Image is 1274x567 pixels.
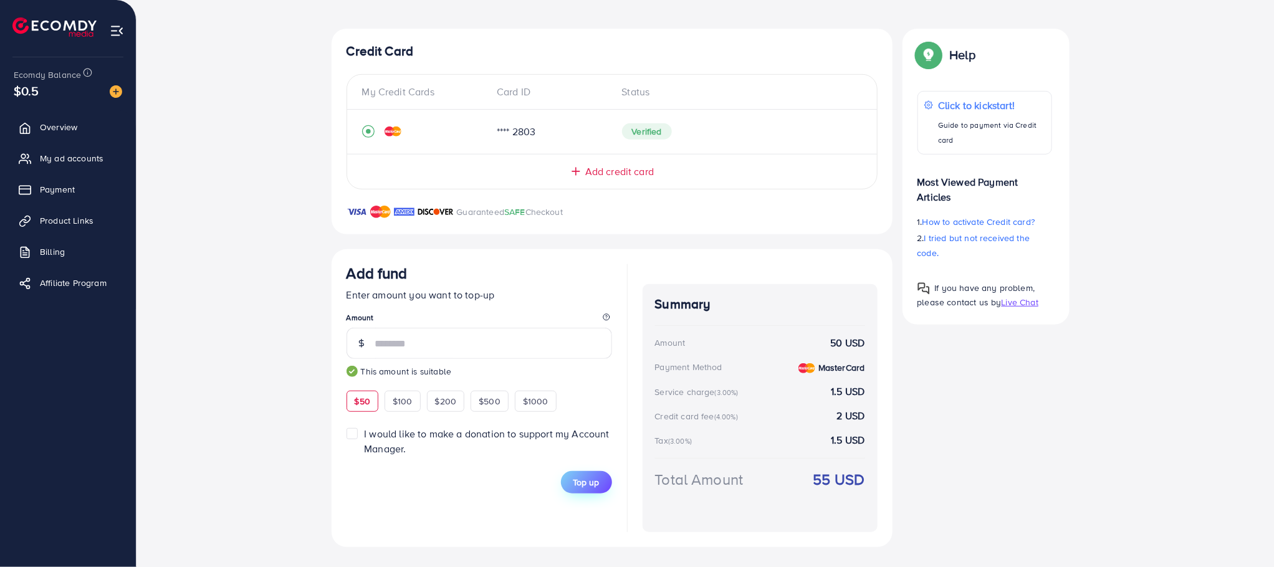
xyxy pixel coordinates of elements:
img: brand [394,204,414,219]
small: (3.00%) [715,388,739,398]
span: $50 [355,395,370,407]
span: Affiliate Program [40,277,107,289]
a: Affiliate Program [9,270,127,295]
p: 2. [917,231,1052,260]
div: Status [612,85,862,99]
p: Help [950,47,976,62]
div: Card ID [487,85,612,99]
strong: 2 USD [837,409,865,423]
a: Payment [9,177,127,202]
strong: MasterCard [818,361,865,374]
span: I would like to make a donation to support my Account Manager. [364,427,609,455]
span: Verified [622,123,672,140]
a: Product Links [9,208,127,233]
img: brand [370,204,391,219]
span: Billing [40,245,65,258]
strong: 50 USD [831,336,865,350]
span: $0.5 [14,82,39,100]
span: SAFE [504,206,525,218]
div: My Credit Cards [362,85,487,99]
div: Total Amount [655,469,744,490]
img: credit [385,126,401,136]
h4: Credit Card [347,44,878,59]
div: Tax [655,434,696,447]
span: How to activate Credit card? [922,216,1035,228]
svg: record circle [362,125,375,138]
span: Product Links [40,214,93,227]
span: Ecomdy Balance [14,69,81,81]
small: (3.00%) [668,436,692,446]
span: $200 [435,395,457,407]
p: Enter amount you want to top-up [347,287,612,302]
span: $100 [393,395,413,407]
h3: Add fund [347,264,408,282]
span: My ad accounts [40,152,103,164]
span: Top up [573,476,600,488]
span: Live Chat [1002,296,1038,308]
img: guide [347,366,358,377]
span: Payment [40,183,75,196]
img: brand [418,204,454,219]
img: credit [798,363,815,373]
p: Click to kickstart! [938,98,1045,113]
small: This amount is suitable [347,365,612,378]
div: Amount [655,336,686,349]
strong: 55 USD [813,469,865,490]
span: If you have any problem, please contact us by [917,282,1035,308]
a: Billing [9,239,127,264]
img: Popup guide [917,44,940,66]
legend: Amount [347,312,612,328]
div: Service charge [655,386,742,398]
div: Credit card fee [655,410,742,422]
img: Popup guide [917,282,930,295]
span: $1000 [523,395,548,407]
span: I tried but not received the code. [917,232,1030,259]
p: Guide to payment via Credit card [938,118,1045,148]
p: 1. [917,214,1052,229]
a: My ad accounts [9,146,127,171]
p: Guaranteed Checkout [457,204,563,219]
h4: Summary [655,297,865,312]
small: (4.00%) [714,412,738,422]
strong: 1.5 USD [831,433,865,447]
p: Most Viewed Payment Articles [917,164,1052,204]
span: Overview [40,121,77,133]
img: brand [347,204,367,219]
img: image [110,85,122,98]
span: Add credit card [585,164,654,179]
strong: 1.5 USD [831,384,865,399]
span: $500 [479,395,501,407]
a: Overview [9,115,127,140]
iframe: Chat [1221,511,1265,558]
img: logo [12,17,97,37]
button: Top up [561,471,612,493]
div: Payment Method [655,361,722,373]
img: menu [110,24,124,38]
